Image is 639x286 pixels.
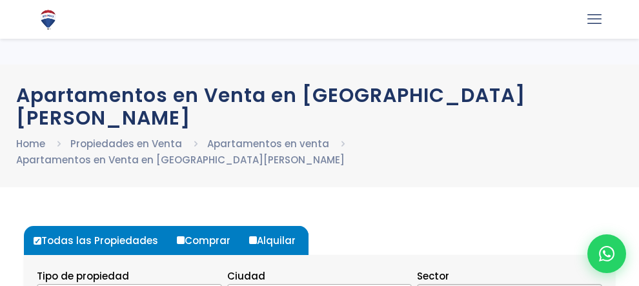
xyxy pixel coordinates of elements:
li: Apartamentos en Venta en [GEOGRAPHIC_DATA][PERSON_NAME] [16,152,345,168]
a: mobile menu [583,8,605,30]
span: Sector [417,269,449,283]
a: Propiedades en Venta [70,137,182,150]
label: Comprar [174,226,243,255]
span: Tipo de propiedad [37,269,129,283]
span: Ciudad [227,269,265,283]
input: Comprar [177,236,185,244]
input: Todas las Propiedades [34,237,41,245]
label: Alquilar [246,226,309,255]
a: Home [16,137,45,150]
input: Alquilar [249,236,257,244]
a: Apartamentos en venta [207,137,329,150]
h1: Apartamentos en Venta en [GEOGRAPHIC_DATA][PERSON_NAME] [16,84,623,129]
label: Todas las Propiedades [30,226,171,255]
img: Logo de REMAX [37,8,59,31]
